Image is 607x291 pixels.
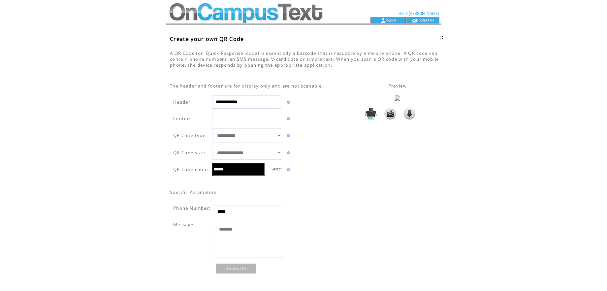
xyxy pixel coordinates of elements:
img: help.gif [285,168,290,171]
span: The header and footer are for display only and are not scanable. [170,83,323,89]
span: QR Code size: [173,150,206,156]
span: Create your own QR Code [170,35,244,43]
img: eAF1Uc1LG0EUfwkNelCQphcRUVKhlzKrklIhFcQoRdkSmmiL7em5-7KZdHdnnJ1Npkq99WKhF.8Er-2lf0aP3nsTREQKvfTan... [395,95,400,101]
img: Send it to my email [384,108,396,120]
span: A QR Code (or 'Quick Response' code) is essentially a barcode that is readable by a mobile phone.... [170,50,439,68]
a: contact us [417,18,434,22]
span: QR Code color: [173,166,209,172]
label: Select [272,167,282,171]
span: Preview [388,83,407,89]
img: help.gif [285,117,290,120]
span: Specific Parameters [170,189,216,195]
span: Header: [173,99,192,105]
img: account_icon.gif [381,18,386,23]
a: Send it to my email [384,116,396,120]
span: Hello [PERSON_NAME] [399,11,439,16]
img: help.gif [285,151,290,154]
img: help.gif [285,134,290,137]
img: contact_us_icon.gif [412,18,417,23]
a: logout [386,18,396,22]
span: Message: [173,222,195,228]
img: Print it [365,108,377,120]
span: QR Code type: [173,132,207,138]
img: Click to download [403,108,415,120]
a: Generate [216,264,256,273]
img: help.gif [285,101,290,104]
span: Phone Number: [173,205,210,211]
span: Footer: [173,116,191,122]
